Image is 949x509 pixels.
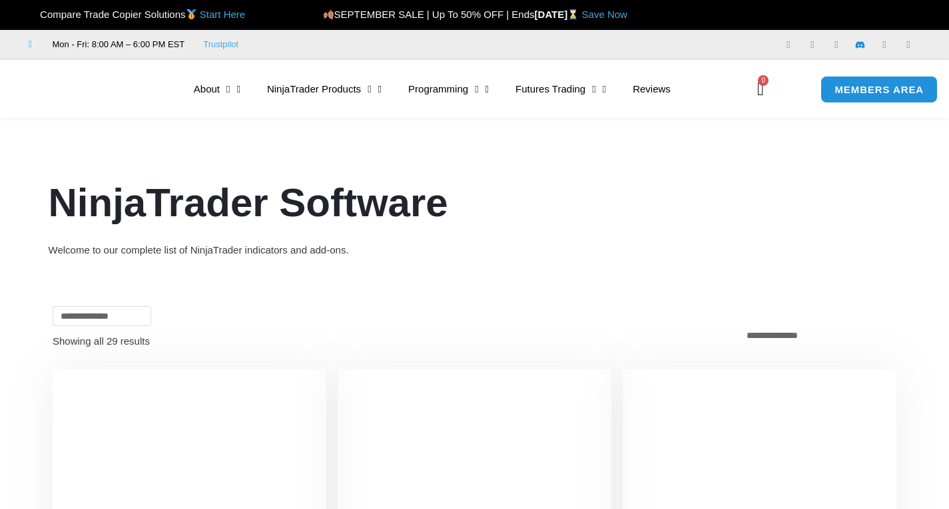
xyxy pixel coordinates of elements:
a: Reviews [619,74,684,104]
a: Trustpilot [203,37,238,53]
p: Showing all 29 results [53,336,150,346]
strong: [DATE] [535,9,582,20]
span: 0 [758,75,769,86]
a: Save Now [582,9,627,20]
a: Futures Trading [502,74,619,104]
span: MEMBERS AREA [834,85,924,94]
a: NinjaTrader Products [254,74,395,104]
span: SEPTEMBER SALE | Up To 50% OFF | Ends [323,9,535,20]
a: 0 [737,70,784,108]
img: 🥇 [186,9,196,19]
img: ⌛ [568,9,578,19]
a: Start Here [200,9,245,20]
div: Welcome to our complete list of NinjaTrader indicators and add-ons. [49,241,901,259]
a: MEMBERS AREA [820,76,938,103]
a: About [180,74,254,104]
span: Compare Trade Copier Solutions [29,9,245,20]
a: Programming [395,74,502,104]
span: Mon - Fri: 8:00 AM – 6:00 PM EST [49,37,185,53]
img: LogoAI | Affordable Indicators – NinjaTrader [23,65,166,113]
img: 🏆 [29,9,39,19]
img: 🍂 [324,9,334,19]
h1: NinjaTrader Software [49,175,901,231]
select: Shop order [739,326,896,345]
nav: Menu [180,74,741,104]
